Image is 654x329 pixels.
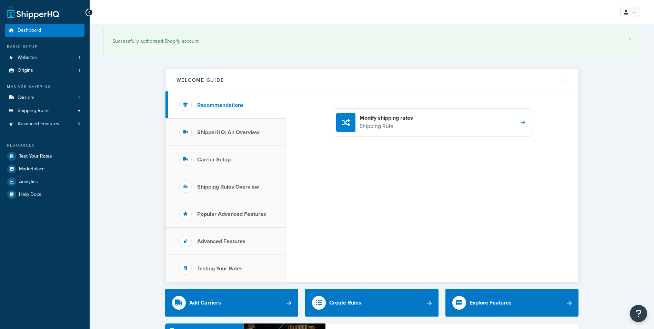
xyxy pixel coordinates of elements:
[5,118,84,130] a: Advanced Features0
[630,305,647,322] button: Open Resource Center
[5,24,84,37] a: Dashboard
[177,78,224,83] h2: Welcome Guide
[79,55,80,61] span: 1
[5,163,84,175] a: Marketplace
[18,28,41,33] span: Dashboard
[18,95,34,101] span: Carriers
[18,55,37,61] span: Websites
[19,192,41,198] span: Help Docs
[305,289,439,317] a: Create Rules
[197,211,266,217] h3: Popular Advanced Features
[5,176,84,188] a: Analytics
[197,184,259,190] h3: Shipping Rules Overview
[197,129,259,136] h3: ShipperHQ: An Overview
[197,157,231,163] h3: Carrier Setup
[5,91,84,104] a: Carriers4
[5,51,84,64] a: Websites1
[19,153,52,159] span: Test Your Rates
[112,37,631,46] div: Successfully authorized Shopify account
[18,68,33,73] span: Origins
[78,121,80,127] span: 0
[5,64,84,77] a: Origins1
[78,95,80,101] span: 4
[79,68,80,73] span: 1
[445,289,579,317] a: Explore Features
[5,188,84,201] a: Help Docs
[5,84,84,90] div: Manage Shipping
[329,298,361,308] div: Create Rules
[19,179,38,185] span: Analytics
[18,108,50,114] span: Shipping Rules
[360,114,413,122] h4: Modify shipping rates
[197,102,244,108] h3: Recommendations
[5,91,84,104] li: Carriers
[5,44,84,50] div: Basic Setup
[360,122,413,131] p: Shipping Rule
[5,142,84,148] div: Resources
[628,37,631,42] a: ×
[189,298,221,308] div: Add Carriers
[5,51,84,64] li: Websites
[5,104,84,117] a: Shipping Rules
[470,298,512,308] div: Explore Features
[18,121,59,127] span: Advanced Features
[165,289,299,317] a: Add Carriers
[19,166,45,172] span: Marketplace
[5,150,84,162] a: Test Your Rates
[165,69,578,91] button: Welcome Guide
[5,118,84,130] li: Advanced Features
[197,238,245,245] h3: Advanced Features
[5,64,84,77] li: Origins
[197,266,243,272] h3: Testing Your Rates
